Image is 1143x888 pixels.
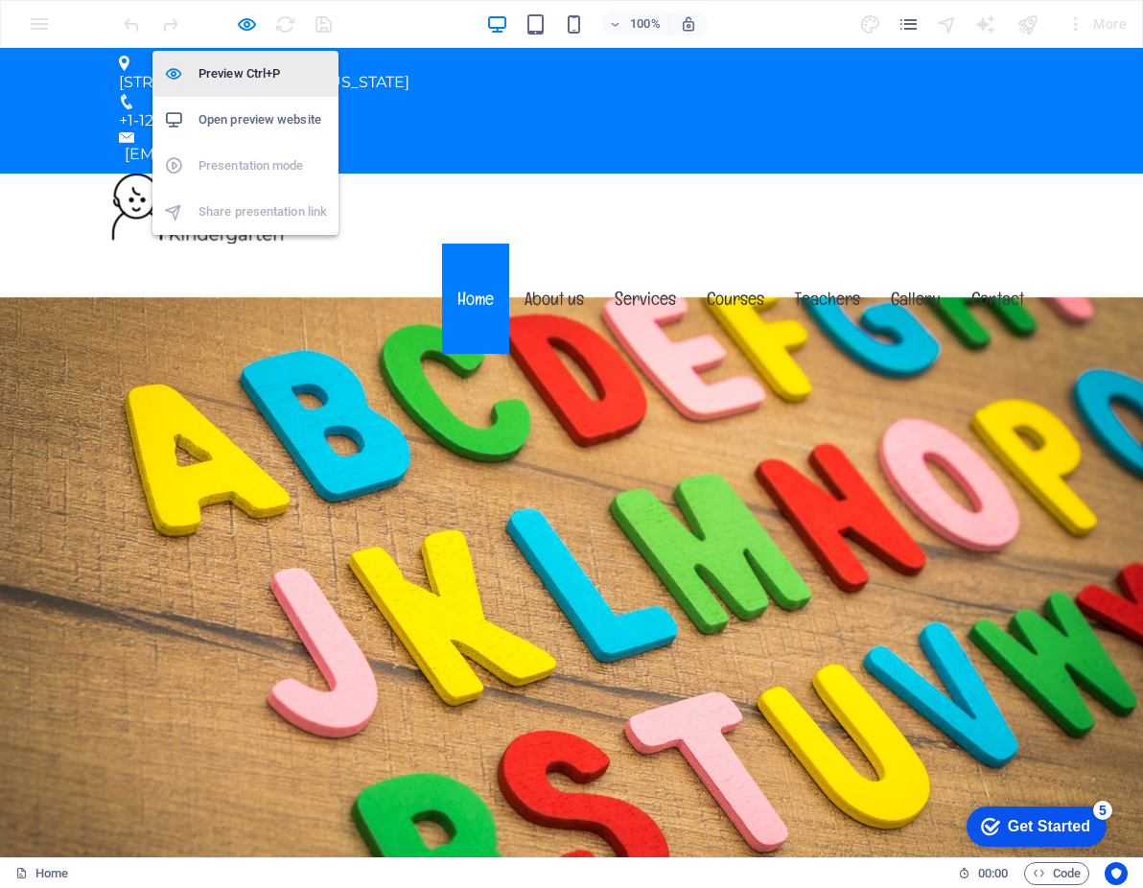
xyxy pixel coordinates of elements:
[104,126,295,196] img: smiile.png
[978,862,1008,885] span: 00 00
[875,196,956,306] a: Gallery
[198,108,327,131] h6: Open preview website
[15,10,155,50] div: Get Started 5 items remaining, 0% complete
[956,196,1039,306] a: Contact
[15,862,68,885] a: Click to cancel selection. Double-click to open Pages
[898,13,920,35] i: Pages (Ctrl+Alt+S)
[601,12,669,35] button: 100%
[509,196,599,306] a: About us
[276,25,320,43] span: 32765
[198,62,327,85] h6: Preview Ctrl+P
[119,63,241,82] span: +1-123-456-7890
[599,196,691,306] a: Services
[119,23,1009,46] p: ,
[780,196,875,306] a: Teachers
[57,21,139,38] div: Get Started
[1024,862,1089,885] button: Code
[442,196,509,306] a: Home
[991,866,994,880] span: :
[119,25,273,43] span: [STREET_ADDRESS]
[691,196,780,306] a: Courses
[125,97,269,115] a: [EMAIL_ADDRESS]
[958,862,1009,885] h6: Session time
[1033,862,1081,885] span: Code
[142,4,161,23] div: 5
[1105,862,1128,885] button: Usercentrics
[898,12,921,35] button: pages
[630,12,661,35] h6: 100%
[324,25,409,43] span: [US_STATE]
